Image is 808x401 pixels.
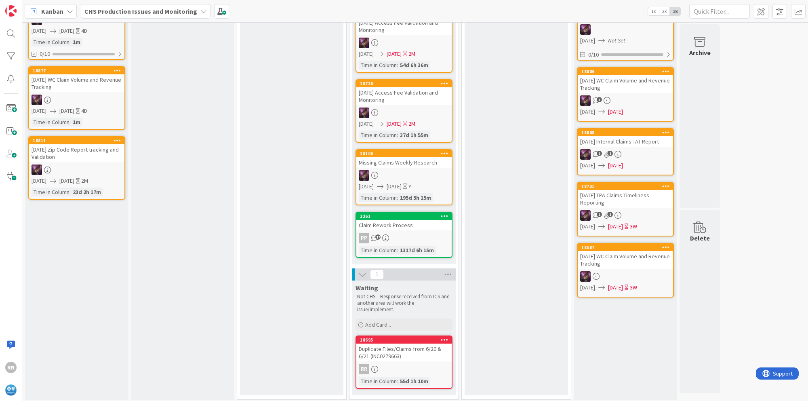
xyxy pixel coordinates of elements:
[359,246,397,255] div: Time in Column
[356,150,452,168] div: 18106Missing Claims Weekly Research
[5,362,17,373] div: RR
[578,129,673,147] div: 18808[DATE] Internal Claims TAT Report
[580,222,595,231] span: [DATE]
[597,97,602,102] span: 1
[359,108,369,118] img: ML
[32,107,46,115] span: [DATE]
[59,27,74,35] span: [DATE]
[630,283,637,292] div: 3W
[578,244,673,251] div: 18587
[359,50,374,58] span: [DATE]
[28,136,125,200] a: 18811[DATE] Zip Code Report tracking and ValidationML[DATE][DATE]2MTime in Column:23d 2h 17m
[580,24,591,35] img: ML
[581,130,673,135] div: 18808
[578,183,673,208] div: 18731[DATE] TPA Claims Timeliness Reporting
[597,212,602,217] span: 1
[578,75,673,93] div: [DATE] WC Claim Volume and Revenue Tracking
[577,243,674,298] a: 18587[DATE] WC Claim Volume and Revenue TrackingML[DATE][DATE]3W
[580,161,595,170] span: [DATE]
[630,222,637,231] div: 3W
[81,107,87,115] div: 4D
[32,177,46,185] span: [DATE]
[408,120,415,128] div: 2M
[398,246,436,255] div: 1317d 6h 15m
[356,220,452,230] div: Claim Rework Process
[33,68,124,74] div: 18877
[398,377,430,386] div: 55d 1h 10m
[356,213,452,220] div: 3261
[359,364,369,374] div: RR
[356,157,452,168] div: Missing Claims Weekly Research
[580,210,591,221] img: ML
[356,79,452,143] a: 18730[DATE] Access Fee Validation and MonitoringML[DATE][DATE]2MTime in Column:37d 1h 55m
[32,95,42,105] img: ML
[356,364,452,374] div: RR
[397,61,398,70] span: :
[397,131,398,139] span: :
[32,27,46,35] span: [DATE]
[387,50,402,58] span: [DATE]
[588,51,599,59] span: 0/10
[28,66,125,130] a: 18877[DATE] WC Claim Volume and Revenue TrackingML[DATE][DATE]4DTime in Column:1m
[71,38,82,46] div: 1m
[356,149,452,205] a: 18106Missing Claims Weekly ResearchML[DATE][DATE]YTime in Column:195d 5h 15m
[359,193,397,202] div: Time in Column
[578,183,673,190] div: 18731
[597,151,602,156] span: 1
[608,108,623,116] span: [DATE]
[356,87,452,105] div: [DATE] Access Fee Validation and Monitoring
[359,170,369,181] img: ML
[581,184,673,189] div: 18731
[357,293,451,313] p: Not CHS – Response received from ICS and another area will work the issue/implement.
[360,213,452,219] div: 3261
[577,3,674,61] a: ML[DATE]Not Set0/10
[29,67,124,92] div: 18877[DATE] WC Claim Volume and Revenue Tracking
[69,188,71,196] span: :
[59,177,74,185] span: [DATE]
[29,95,124,105] div: ML
[29,137,124,162] div: 18811[DATE] Zip Code Report tracking and Validation
[397,246,398,255] span: :
[29,137,124,144] div: 18811
[359,61,397,70] div: Time in Column
[648,7,659,15] span: 1x
[398,193,433,202] div: 195d 5h 15m
[578,149,673,160] div: ML
[29,67,124,74] div: 18877
[578,244,673,269] div: 18587[DATE] WC Claim Volume and Revenue Tracking
[578,68,673,75] div: 18806
[360,81,452,87] div: 18730
[608,222,623,231] span: [DATE]
[387,182,402,191] span: [DATE]
[359,38,369,48] img: ML
[29,165,124,175] div: ML
[375,234,381,240] span: 17
[17,1,37,11] span: Support
[29,144,124,162] div: [DATE] Zip Code Report tracking and Validation
[41,6,63,16] span: Kanban
[359,120,374,128] span: [DATE]
[608,37,625,44] i: Not Set
[359,182,374,191] span: [DATE]
[397,193,398,202] span: :
[608,161,623,170] span: [DATE]
[69,118,71,127] span: :
[578,190,673,208] div: [DATE] TPA Claims Timeliness Reporting
[387,120,402,128] span: [DATE]
[81,27,87,35] div: 4D
[580,283,595,292] span: [DATE]
[356,336,452,389] a: 18695Duplicate Files/Claims from 6/20 & 6/21 (INC0279663)RRTime in Column:55d 1h 10m
[577,128,674,175] a: 18808[DATE] Internal Claims TAT ReportML[DATE][DATE]
[40,50,50,58] span: 0/10
[71,188,103,196] div: 23d 2h 17m
[578,24,673,35] div: ML
[5,384,17,396] img: avatar
[356,17,452,35] div: [DATE] Access Fee Validation and Monitoring
[408,182,411,191] div: Y
[398,131,430,139] div: 37d 1h 55m
[578,210,673,221] div: ML
[578,129,673,136] div: 18808
[608,151,613,156] span: 1
[360,151,452,156] div: 18106
[408,50,415,58] div: 2M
